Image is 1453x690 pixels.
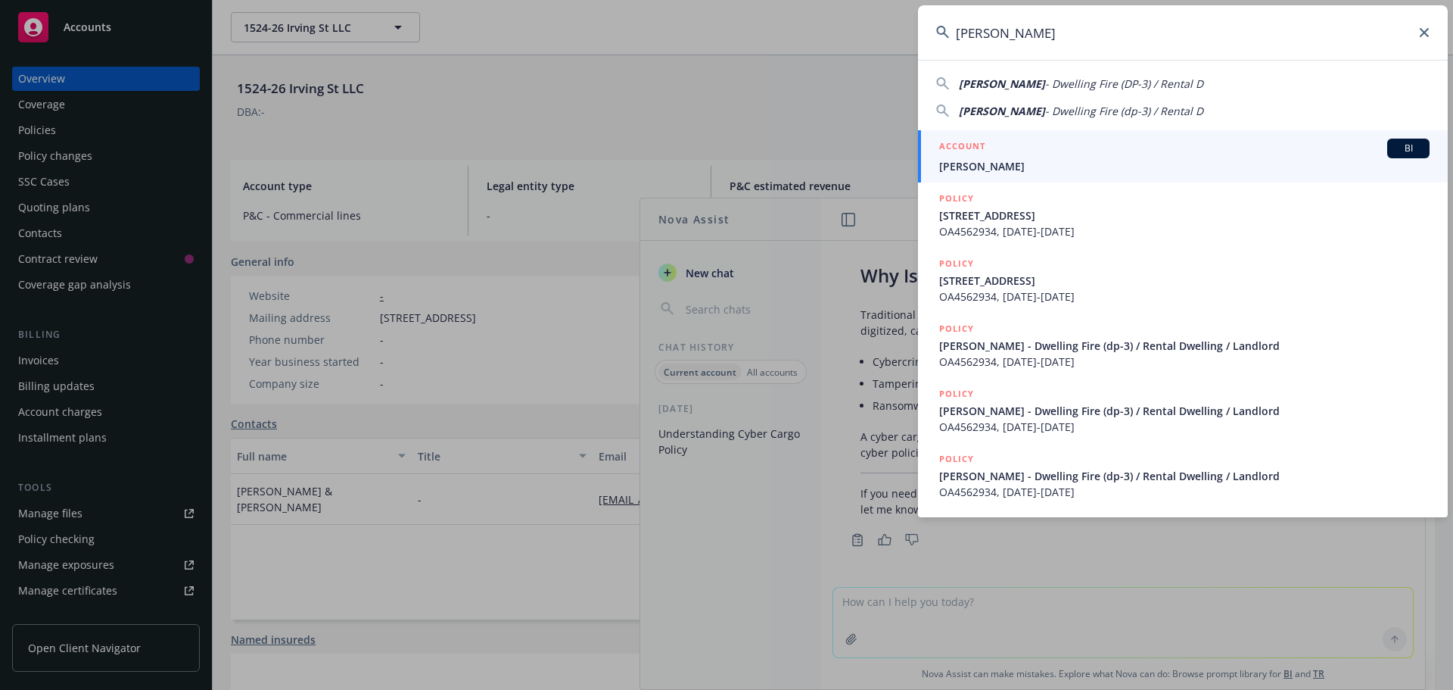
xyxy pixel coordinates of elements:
[939,191,974,206] h5: POLICY
[918,130,1448,183] a: ACCOUNTBI[PERSON_NAME]
[918,443,1448,508] a: POLICY[PERSON_NAME] - Dwelling Fire (dp-3) / Rental Dwelling / LandlordOA4562934, [DATE]-[DATE]
[939,273,1430,289] span: [STREET_ADDRESS]
[939,386,974,401] h5: POLICY
[939,484,1430,500] span: OA4562934, [DATE]-[DATE]
[939,256,974,271] h5: POLICY
[939,223,1430,239] span: OA4562934, [DATE]-[DATE]
[959,76,1045,91] span: [PERSON_NAME]
[918,5,1448,60] input: Search...
[918,248,1448,313] a: POLICY[STREET_ADDRESS]OA4562934, [DATE]-[DATE]
[939,321,974,336] h5: POLICY
[939,338,1430,354] span: [PERSON_NAME] - Dwelling Fire (dp-3) / Rental Dwelling / Landlord
[939,158,1430,174] span: [PERSON_NAME]
[1045,104,1203,118] span: - Dwelling Fire (dp-3) / Rental D
[939,468,1430,484] span: [PERSON_NAME] - Dwelling Fire (dp-3) / Rental Dwelling / Landlord
[939,451,974,467] h5: POLICY
[918,313,1448,378] a: POLICY[PERSON_NAME] - Dwelling Fire (dp-3) / Rental Dwelling / LandlordOA4562934, [DATE]-[DATE]
[939,403,1430,419] span: [PERSON_NAME] - Dwelling Fire (dp-3) / Rental Dwelling / Landlord
[918,183,1448,248] a: POLICY[STREET_ADDRESS]OA4562934, [DATE]-[DATE]
[939,139,985,157] h5: ACCOUNT
[939,289,1430,304] span: OA4562934, [DATE]-[DATE]
[1393,142,1423,155] span: BI
[959,104,1045,118] span: [PERSON_NAME]
[1045,76,1203,91] span: - Dwelling Fire (DP-3) / Rental D
[939,419,1430,435] span: OA4562934, [DATE]-[DATE]
[939,354,1430,370] span: OA4562934, [DATE]-[DATE]
[939,208,1430,223] span: [STREET_ADDRESS]
[918,378,1448,443] a: POLICY[PERSON_NAME] - Dwelling Fire (dp-3) / Rental Dwelling / LandlordOA4562934, [DATE]-[DATE]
